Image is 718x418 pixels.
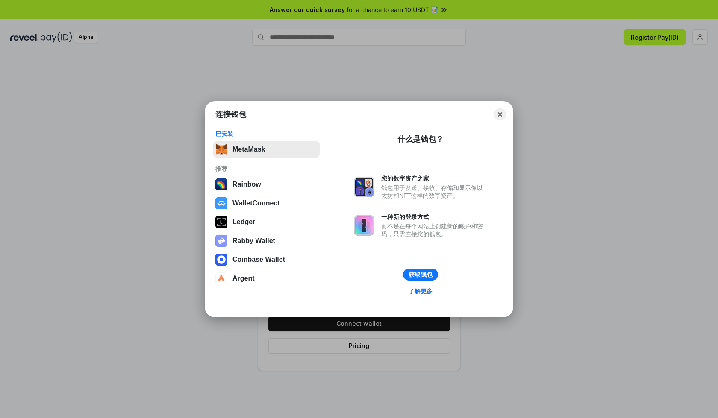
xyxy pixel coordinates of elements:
[215,272,227,284] img: svg+xml,%3Csvg%20width%3D%2228%22%20height%3D%2228%22%20viewBox%3D%220%200%2028%2028%22%20fill%3D...
[232,146,265,153] div: MetaMask
[213,141,320,158] button: MetaMask
[381,175,487,182] div: 您的数字资产之家
[215,216,227,228] img: svg+xml,%3Csvg%20xmlns%3D%22http%3A%2F%2Fwww.w3.org%2F2000%2Fsvg%22%20width%3D%2228%22%20height%3...
[215,235,227,247] img: svg+xml,%3Csvg%20xmlns%3D%22http%3A%2F%2Fwww.w3.org%2F2000%2Fsvg%22%20fill%3D%22none%22%20viewBox...
[381,213,487,221] div: 一种新的登录方式
[232,218,255,226] div: Ledger
[232,256,285,263] div: Coinbase Wallet
[354,177,374,197] img: svg+xml,%3Csvg%20xmlns%3D%22http%3A%2F%2Fwww.w3.org%2F2000%2Fsvg%22%20fill%3D%22none%22%20viewBox...
[213,176,320,193] button: Rainbow
[215,254,227,266] img: svg+xml,%3Csvg%20width%3D%2228%22%20height%3D%2228%22%20viewBox%3D%220%200%2028%2028%22%20fill%3D...
[215,130,318,137] div: 已安装
[213,251,320,268] button: Coinbase Wallet
[215,178,227,190] img: svg+xml,%3Csvg%20width%3D%22120%22%20height%3D%22120%22%20viewBox%3D%220%200%20120%20120%22%20fil...
[409,287,433,295] div: 了解更多
[215,197,227,209] img: svg+xml,%3Csvg%20width%3D%2228%22%20height%3D%2228%22%20viewBox%3D%220%200%2028%2028%22%20fill%3D...
[232,275,255,282] div: Argent
[232,237,275,245] div: Rabby Wallet
[213,232,320,249] button: Rabby Wallet
[215,165,318,172] div: 推荐
[213,195,320,212] button: WalletConnect
[403,269,438,281] button: 获取钱包
[381,222,487,238] div: 而不是在每个网站上创建新的账户和密码，只需连接您的钱包。
[403,286,438,297] a: 了解更多
[381,184,487,199] div: 钱包用于发送、接收、存储和显示像以太坊和NFT这样的数字资产。
[232,181,261,188] div: Rainbow
[354,215,374,236] img: svg+xml,%3Csvg%20xmlns%3D%22http%3A%2F%2Fwww.w3.org%2F2000%2Fsvg%22%20fill%3D%22none%22%20viewBox...
[397,134,444,144] div: 什么是钱包？
[232,199,280,207] div: WalletConnect
[215,109,246,120] h1: 连接钱包
[213,213,320,231] button: Ledger
[215,143,227,155] img: svg+xml,%3Csvg%20fill%3D%22none%22%20height%3D%2233%22%20viewBox%3D%220%200%2035%2033%22%20width%...
[494,108,506,120] button: Close
[409,271,433,278] div: 获取钱包
[213,270,320,287] button: Argent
